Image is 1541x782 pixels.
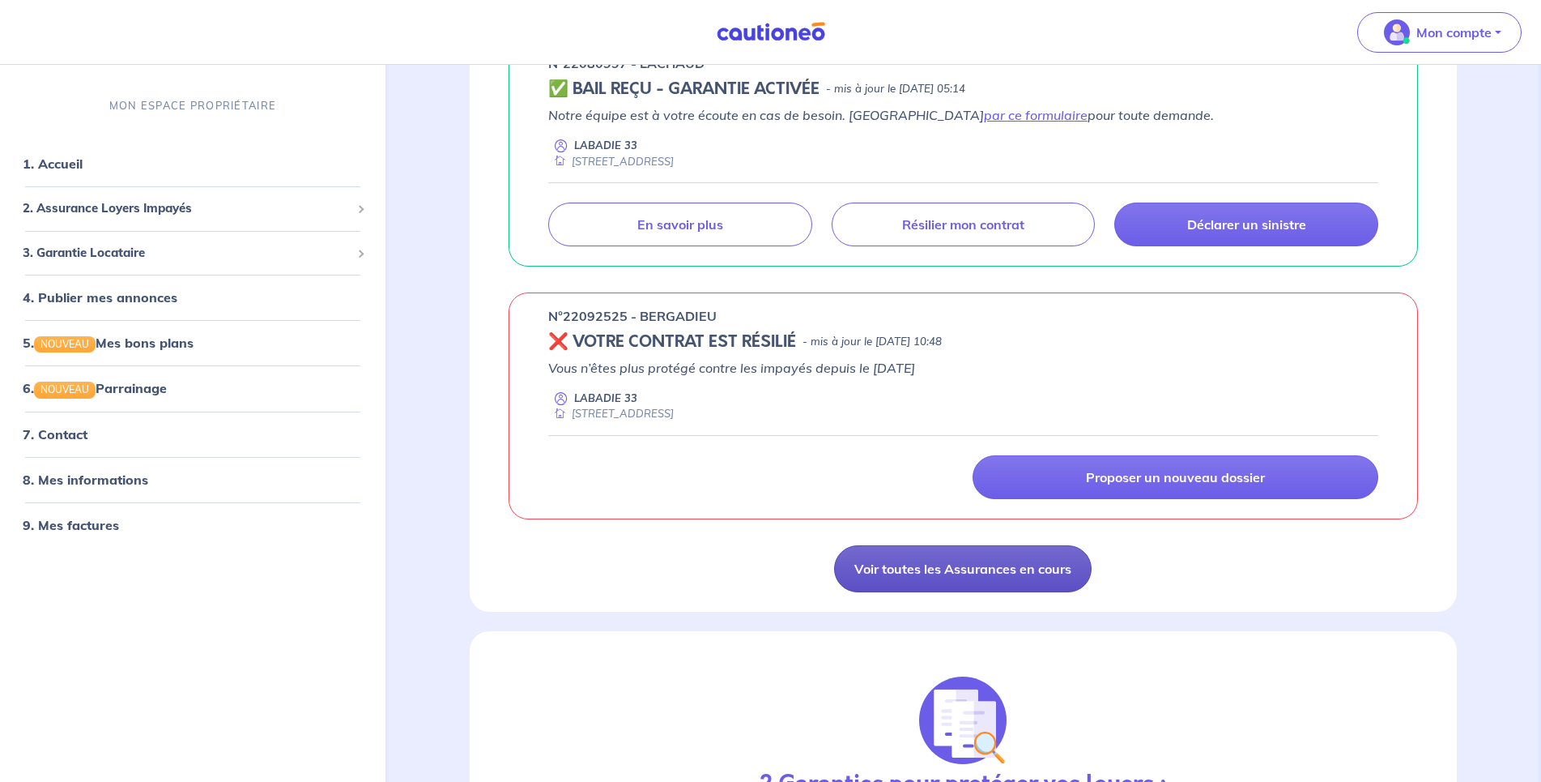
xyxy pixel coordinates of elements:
a: Voir toutes les Assurances en cours [834,545,1092,592]
span: 3. Garantie Locataire [23,243,351,262]
h5: ✅ BAIL REÇU - GARANTIE ACTIVÉE [548,79,819,99]
div: 1. Accueil [6,147,379,180]
p: - mis à jour le [DATE] 05:14 [826,81,965,97]
div: 5.NOUVEAUMes bons plans [6,327,379,359]
a: 9. Mes factures [23,516,119,532]
div: 7. Contact [6,417,379,450]
a: 1. Accueil [23,156,83,172]
a: 7. Contact [23,425,87,442]
p: Mon compte [1416,23,1492,42]
p: n°22092525 - BERGADIEU [548,306,717,326]
h5: ❌ VOTRE CONTRAT EST RÉSILIÉ [548,332,796,352]
p: Résilier mon contrat [902,216,1024,233]
div: 8. Mes informations [6,463,379,495]
div: 3. Garantie Locataire [6,237,379,268]
div: [STREET_ADDRESS] [548,406,674,421]
div: state: CONTRACT-VALIDATED, Context: ,MAYBE-CERTIFICATE,,LESSOR-DOCUMENTS,IS-ODEALIM [548,79,1378,99]
p: Proposer un nouveau dossier [1086,469,1265,485]
img: justif-loupe [919,677,1007,764]
a: Résilier mon contrat [832,203,1096,246]
p: LABADIE 33 [574,391,637,406]
a: 6.NOUVEAUParrainage [23,380,167,396]
a: par ce formulaire [984,107,1088,123]
button: illu_account_valid_menu.svgMon compte [1357,12,1522,53]
p: Notre équipe est à votre écoute en cas de besoin. [GEOGRAPHIC_DATA] pour toute demande. [548,105,1378,125]
div: 4. Publier mes annonces [6,281,379,314]
a: 4. Publier mes annonces [23,289,177,306]
div: state: REVOKED, Context: ,MAYBE-CERTIFICATE,,LESSOR-DOCUMENTS,IS-ODEALIM [548,332,1378,352]
p: En savoir plus [637,216,723,233]
a: Proposer un nouveau dossier [973,455,1378,499]
img: illu_account_valid_menu.svg [1384,19,1410,45]
div: 6.NOUVEAUParrainage [6,372,379,404]
div: 9. Mes factures [6,508,379,541]
div: 2. Assurance Loyers Impayés [6,193,379,224]
a: 8. Mes informations [23,471,148,487]
img: Cautioneo [710,22,832,42]
span: 2. Assurance Loyers Impayés [23,199,351,218]
p: LABADIE 33 [574,138,637,153]
a: 5.NOUVEAUMes bons plans [23,335,194,351]
p: Déclarer un sinistre [1187,216,1306,233]
a: En savoir plus [548,203,812,246]
p: - mis à jour le [DATE] 10:48 [802,334,942,350]
div: [STREET_ADDRESS] [548,154,674,169]
a: Déclarer un sinistre [1114,203,1378,246]
p: MON ESPACE PROPRIÉTAIRE [109,98,276,113]
p: Vous n’êtes plus protégé contre les impayés depuis le [DATE] [548,358,1378,378]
